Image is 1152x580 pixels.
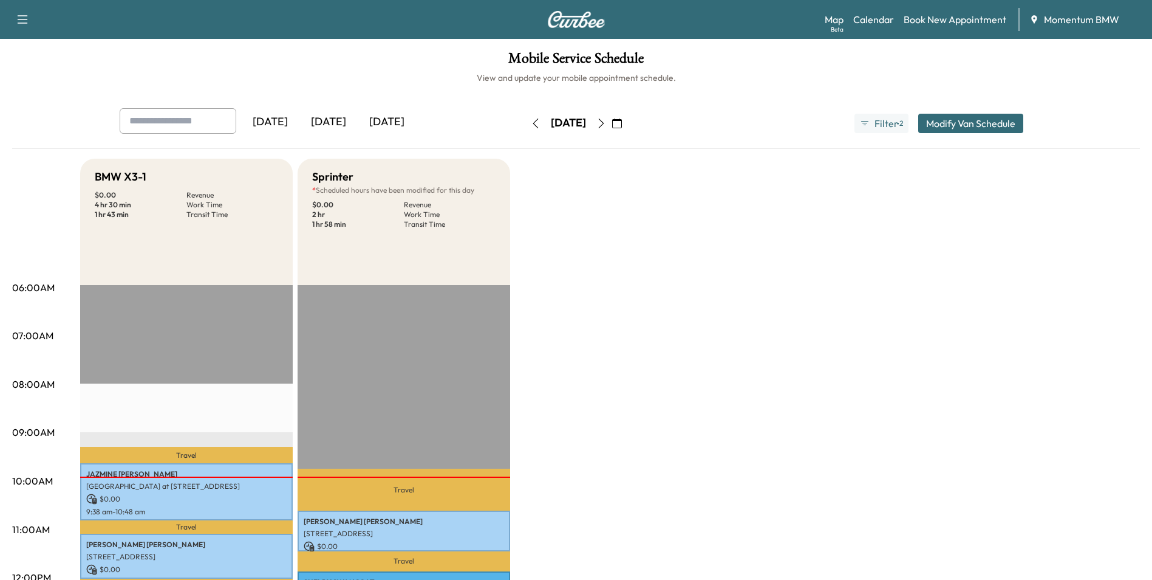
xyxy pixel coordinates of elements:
[304,541,504,552] p: $ 0.00
[86,469,287,479] p: JAZMINE [PERSON_NAME]
[186,210,278,219] p: Transit Time
[304,517,504,526] p: [PERSON_NAME] [PERSON_NAME]
[95,210,186,219] p: 1 hr 43 min
[299,108,358,136] div: [DATE]
[12,474,53,488] p: 10:00AM
[12,328,53,343] p: 07:00AM
[298,551,510,571] p: Travel
[298,469,510,511] p: Travel
[80,520,293,534] p: Travel
[186,190,278,200] p: Revenue
[854,114,908,133] button: Filter●2
[86,494,287,505] p: $ 0.00
[312,219,404,229] p: 1 hr 58 min
[95,200,186,210] p: 4 hr 30 min
[95,190,186,200] p: $ 0.00
[312,210,404,219] p: 2 hr
[12,51,1140,72] h1: Mobile Service Schedule
[874,116,896,131] span: Filter
[304,529,504,539] p: [STREET_ADDRESS]
[86,552,287,562] p: [STREET_ADDRESS]
[95,168,146,185] h5: BMW X3-1
[551,116,586,131] div: [DATE]
[12,425,55,440] p: 09:00AM
[896,120,899,126] span: ●
[853,12,894,27] a: Calendar
[80,447,293,463] p: Travel
[12,72,1140,84] h6: View and update your mobile appointment schedule.
[186,200,278,210] p: Work Time
[241,108,299,136] div: [DATE]
[86,564,287,575] p: $ 0.00
[1044,12,1119,27] span: Momentum BMW
[12,522,50,537] p: 11:00AM
[904,12,1006,27] a: Book New Appointment
[404,219,496,229] p: Transit Time
[358,108,416,136] div: [DATE]
[404,210,496,219] p: Work Time
[12,280,55,295] p: 06:00AM
[825,12,844,27] a: MapBeta
[547,11,605,28] img: Curbee Logo
[312,185,496,195] p: Scheduled hours have been modified for this day
[312,200,404,210] p: $ 0.00
[12,377,55,392] p: 08:00AM
[404,200,496,210] p: Revenue
[86,482,287,491] p: [GEOGRAPHIC_DATA] at [STREET_ADDRESS]
[312,168,353,185] h5: Sprinter
[86,540,287,550] p: [PERSON_NAME] [PERSON_NAME]
[918,114,1023,133] button: Modify Van Schedule
[899,119,903,128] span: 2
[86,507,287,517] p: 9:38 am - 10:48 am
[831,25,844,34] div: Beta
